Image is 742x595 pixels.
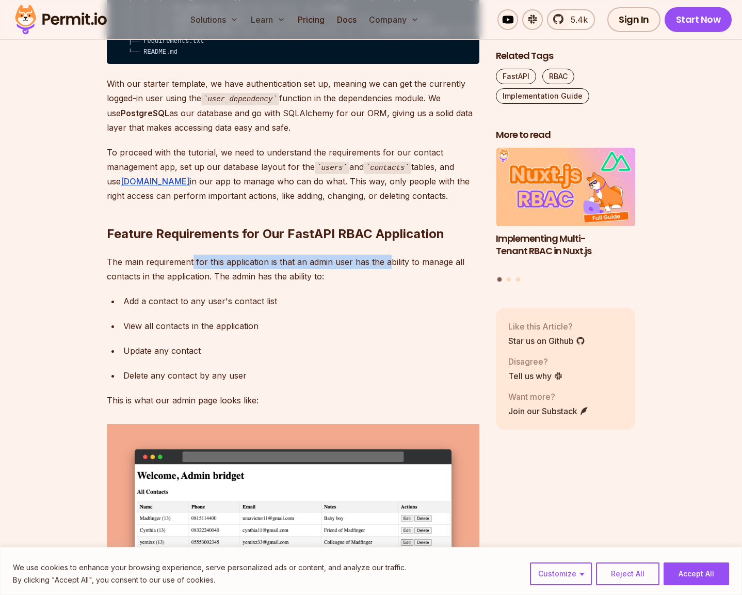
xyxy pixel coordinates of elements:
[123,343,479,358] div: Update any contact
[607,7,660,32] a: Sign In
[516,277,520,281] button: Go to slide 3
[496,88,589,104] a: Implementation Guide
[107,145,479,203] p: To proceed with the tutorial, we need to understand the requirements for our contact management a...
[564,13,588,26] span: 5.4k
[508,334,585,347] a: Star us on Github
[496,148,635,271] a: Implementing Multi-Tenant RBAC in Nuxt.jsImplementing Multi-Tenant RBAC in Nuxt.js
[665,7,732,32] a: Start Now
[508,390,589,402] p: Want more?
[496,69,536,84] a: FastAPI
[186,9,243,30] button: Solutions
[508,369,563,382] a: Tell us why
[496,148,635,271] li: 1 of 3
[547,9,595,30] a: 5.4k
[496,148,635,226] img: Implementing Multi-Tenant RBAC in Nuxt.js
[664,562,729,585] button: Accept All
[596,562,659,585] button: Reject All
[123,319,479,333] div: View all contacts in the application
[107,393,479,408] p: This is what our admin page looks like:
[496,50,635,62] h2: Related Tags
[508,404,589,417] a: Join our Substack
[530,562,592,585] button: Customize
[365,9,423,30] button: Company
[201,93,279,105] code: user_dependency
[247,9,289,30] button: Learn
[107,184,479,242] h2: Feature Requirements for Our FastAPI RBAC Application
[13,561,406,574] p: We use cookies to enhance your browsing experience, serve personalized ads or content, and analyz...
[107,76,479,135] p: With our starter template, we have authentication set up, meaning we can get the currently logged...
[10,2,111,37] img: Permit logo
[496,232,635,258] h3: Implementing Multi-Tenant RBAC in Nuxt.js
[364,162,411,174] code: contacts
[315,162,349,174] code: users
[13,574,406,586] p: By clicking "Accept All", you consent to our use of cookies.
[496,148,635,283] div: Posts
[508,320,585,332] p: Like this Article?
[121,108,169,118] strong: PostgreSQL
[123,368,479,383] div: Delete any contact by any user
[333,9,361,30] a: Docs
[497,277,502,281] button: Go to slide 1
[496,129,635,142] h2: More to read
[121,176,190,186] a: [DOMAIN_NAME]
[542,69,574,84] a: RBAC
[507,277,511,281] button: Go to slide 2
[294,9,329,30] a: Pricing
[508,355,563,367] p: Disagree?
[123,294,479,308] div: Add a contact to any user's contact list
[107,255,479,284] p: The main requirement for this application is that an admin user has the ability to manage all con...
